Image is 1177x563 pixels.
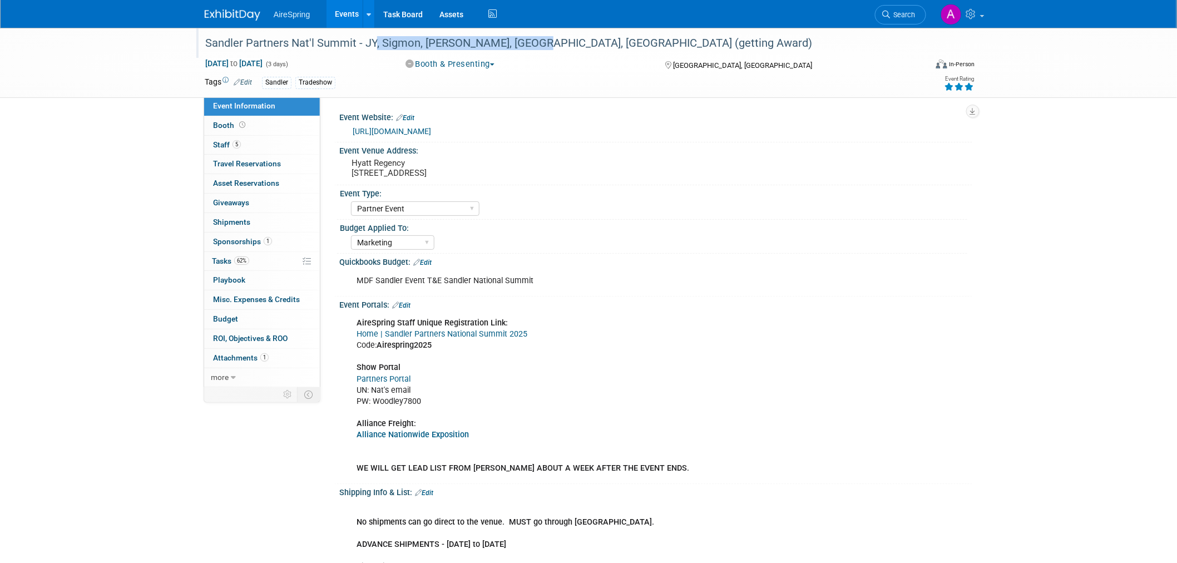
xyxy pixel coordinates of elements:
a: Search [875,5,926,24]
a: Shipments [204,213,320,232]
span: Event Information [213,101,275,110]
div: Event Portals: [339,297,972,311]
b: No shipments can go direct to the venue. MUST go through [GEOGRAPHIC_DATA]. [357,517,654,527]
a: Misc. Expenses & Credits [204,290,320,309]
img: Format-Inperson.png [936,60,947,68]
a: Partners Portal [357,374,411,384]
a: Playbook [204,271,320,290]
span: [GEOGRAPHIC_DATA], [GEOGRAPHIC_DATA] [673,61,812,70]
span: (3 days) [265,61,288,68]
div: Budget Applied To: [340,220,967,234]
span: Search [890,11,916,19]
a: more [204,368,320,387]
div: Event Type: [340,185,967,199]
a: Edit [392,302,411,309]
div: Event Website: [339,109,972,124]
span: 5 [233,140,241,149]
a: Booth [204,116,320,135]
a: Edit [415,489,433,497]
span: 62% [234,256,249,265]
span: [DATE] [DATE] [205,58,263,68]
a: Event Information [204,97,320,116]
span: Booth not reserved yet [237,121,248,129]
div: Quickbooks Budget: [339,254,972,268]
button: Booth & Presenting [402,58,500,70]
span: Giveaways [213,198,249,207]
b: WE WILL GET LEAD LIST FROM [PERSON_NAME] ABOUT A WEEK AFTER THE EVENT ENDS. [357,463,689,473]
span: more [211,373,229,382]
div: Event Format [861,58,975,75]
a: Edit [396,114,414,122]
span: 1 [260,353,269,362]
span: Booth [213,121,248,130]
img: Aila Ortiaga [941,4,962,25]
div: Sandler [262,77,291,88]
a: Budget [204,310,320,329]
a: Edit [413,259,432,266]
b: Show Portal [357,363,400,372]
span: Travel Reservations [213,159,281,168]
a: [URL][DOMAIN_NAME] [353,127,431,136]
a: Giveaways [204,194,320,213]
div: Event Rating [944,76,975,82]
div: Tradeshow [295,77,335,88]
b: ADVANCE SHIPMENTS - [DATE] to [DATE] [357,540,506,549]
span: Shipments [213,218,250,226]
span: to [229,59,239,68]
b: AireSpring Staff Unique Registration Link: [357,318,508,328]
td: Personalize Event Tab Strip [278,387,298,402]
span: Sponsorships [213,237,272,246]
a: Tasks62% [204,252,320,271]
span: Asset Reservations [213,179,279,187]
span: Misc. Expenses & Credits [213,295,300,304]
span: Playbook [213,275,245,284]
span: AireSpring [274,10,310,19]
div: Event Venue Address: [339,142,972,156]
a: Sponsorships1 [204,233,320,251]
a: ROI, Objectives & ROO [204,329,320,348]
a: Alliance Nationwide Exposition [357,430,469,439]
div: Shipping Info & List: [339,484,972,498]
span: Budget [213,314,238,323]
a: Home | Sandler Partners National Summit 2025 [357,329,527,339]
span: Attachments [213,353,269,362]
a: Asset Reservations [204,174,320,193]
span: 1 [264,237,272,245]
b: Alliance Freight: [357,419,416,428]
a: Edit [234,78,252,86]
a: Staff5 [204,136,320,155]
div: Code: UN: Nat's email PW: Woodley7800 [349,312,850,480]
img: ExhibitDay [205,9,260,21]
pre: Hyatt Regency [STREET_ADDRESS] [352,158,591,178]
td: Toggle Event Tabs [298,387,320,402]
a: Travel Reservations [204,155,320,174]
b: Airespring2025 [377,340,432,350]
div: Sandler Partners Nat'l Summit - JY, Sigmon, [PERSON_NAME], [GEOGRAPHIC_DATA], [GEOGRAPHIC_DATA] (... [201,33,909,53]
span: Tasks [212,256,249,265]
a: Attachments1 [204,349,320,368]
div: MDF Sandler Event T&E Sandler National Summit [349,270,850,292]
span: Staff [213,140,241,149]
td: Tags [205,76,252,89]
div: In-Person [949,60,975,68]
span: ROI, Objectives & ROO [213,334,288,343]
